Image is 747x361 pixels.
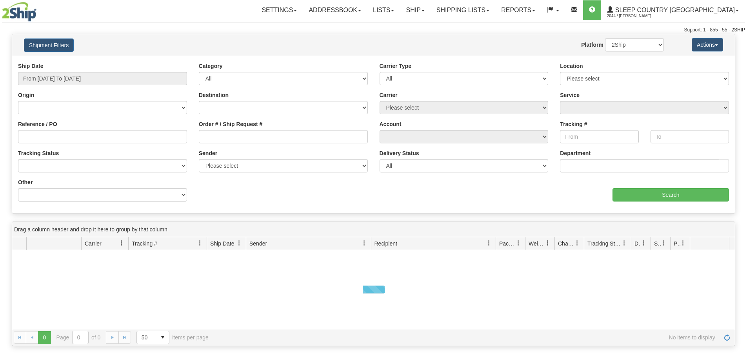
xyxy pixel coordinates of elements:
a: Shipment Issues filter column settings [657,236,670,250]
span: 2044 / [PERSON_NAME] [607,12,666,20]
label: Carrier [380,91,398,99]
a: Settings [256,0,303,20]
button: Actions [692,38,723,51]
a: Lists [367,0,400,20]
label: Department [560,149,591,157]
span: Ship Date [210,240,234,247]
label: Origin [18,91,34,99]
button: Shipment Filters [24,38,74,52]
a: Pickup Status filter column settings [676,236,690,250]
label: Carrier Type [380,62,411,70]
label: Sender [199,149,217,157]
a: Ship Date filter column settings [233,236,246,250]
img: logo2044.jpg [2,2,36,22]
span: Page 0 [38,331,51,344]
a: Tracking Status filter column settings [618,236,631,250]
a: Sleep Country [GEOGRAPHIC_DATA] 2044 / [PERSON_NAME] [601,0,745,20]
span: Sender [249,240,267,247]
label: Service [560,91,580,99]
label: Tracking # [560,120,587,128]
span: Packages [499,240,516,247]
a: Shipping lists [431,0,495,20]
a: Tracking # filter column settings [193,236,207,250]
span: No items to display [220,334,715,341]
label: Location [560,62,583,70]
label: Account [380,120,402,128]
input: Search [613,188,729,202]
input: From [560,130,638,143]
input: To [651,130,729,143]
label: Reference / PO [18,120,57,128]
a: Sender filter column settings [358,236,371,250]
span: Tracking # [132,240,157,247]
label: Order # / Ship Request # [199,120,263,128]
label: Ship Date [18,62,44,70]
a: Refresh [721,331,733,344]
label: Platform [581,41,603,49]
label: Destination [199,91,229,99]
span: 50 [142,334,152,341]
a: Recipient filter column settings [482,236,496,250]
a: Addressbook [303,0,367,20]
div: Support: 1 - 855 - 55 - 2SHIP [2,27,745,33]
iframe: chat widget [729,140,746,220]
a: Delivery Status filter column settings [637,236,651,250]
a: Charge filter column settings [571,236,584,250]
span: Shipment Issues [654,240,661,247]
span: Recipient [374,240,397,247]
span: Page of 0 [56,331,101,344]
span: Sleep Country [GEOGRAPHIC_DATA] [613,7,735,13]
span: Page sizes drop down [136,331,169,344]
span: select [156,331,169,344]
span: Delivery Status [634,240,641,247]
label: Tracking Status [18,149,59,157]
span: Carrier [85,240,102,247]
label: Other [18,178,33,186]
span: items per page [136,331,209,344]
label: Delivery Status [380,149,419,157]
span: Charge [558,240,574,247]
a: Weight filter column settings [541,236,554,250]
span: Tracking Status [587,240,622,247]
label: Category [199,62,223,70]
a: Packages filter column settings [512,236,525,250]
a: Ship [400,0,430,20]
a: Carrier filter column settings [115,236,128,250]
a: Reports [495,0,541,20]
span: Pickup Status [674,240,680,247]
div: grid grouping header [12,222,735,237]
span: Weight [529,240,545,247]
